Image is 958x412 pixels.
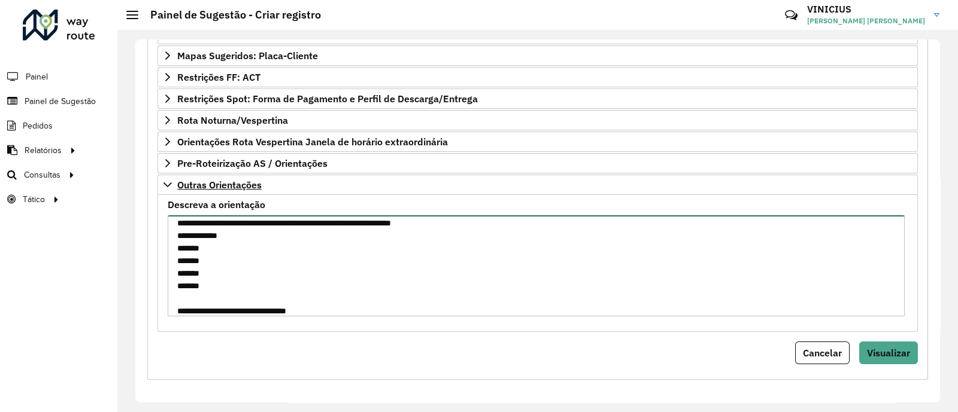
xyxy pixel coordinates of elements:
span: Orientações Rota Vespertina Janela de horário extraordinária [177,137,448,147]
span: Painel de Sugestão [25,95,96,108]
a: Pre-Roteirização AS / Orientações [157,153,918,173]
span: Visualizar [867,347,910,359]
a: Outras Orientações [157,175,918,195]
span: Rota Noturna/Vespertina [177,115,288,125]
button: Cancelar [795,341,850,364]
span: Pre-Roteirização AS / Orientações [177,158,328,168]
a: Restrições Spot: Forma de Pagamento e Perfil de Descarga/Entrega [157,88,918,109]
span: Restrições FF: ACT [177,72,260,82]
a: Orientações Rota Vespertina Janela de horário extraordinária [157,132,918,152]
span: Restrições Spot: Forma de Pagamento e Perfil de Descarga/Entrega [177,94,478,103]
span: Cancelar [803,347,842,359]
span: Relatórios [25,144,62,157]
span: Pedidos [23,120,53,132]
a: Contato Rápido [778,2,804,28]
span: Painel [26,71,48,83]
h3: VINICIUS [807,4,925,15]
span: Outras Orientações [177,180,262,190]
span: [PERSON_NAME] [PERSON_NAME] [807,16,925,26]
span: Mapas Sugeridos: Placa-Cliente [177,51,318,60]
a: Mapas Sugeridos: Placa-Cliente [157,45,918,66]
div: Outras Orientações [157,195,918,332]
h2: Painel de Sugestão - Criar registro [138,8,321,22]
button: Visualizar [859,341,918,364]
span: Tático [23,193,45,206]
a: Rota Noturna/Vespertina [157,110,918,130]
span: Consultas [24,169,60,181]
label: Descreva a orientação [168,197,265,212]
a: Restrições FF: ACT [157,67,918,87]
